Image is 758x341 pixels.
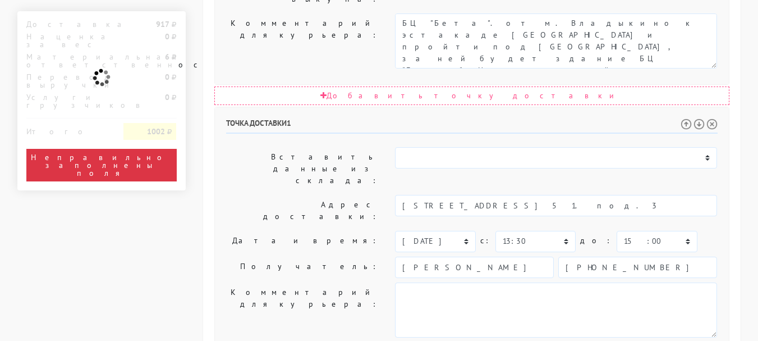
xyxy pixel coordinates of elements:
strong: 917 [156,19,169,29]
label: Комментарий для курьера: [218,283,387,338]
h6: Точка доставки [226,119,718,134]
label: до: [580,231,612,251]
span: 1 [287,118,291,128]
div: Доставка [18,20,116,28]
label: Получатель: [218,257,387,278]
img: ajax-loader.gif [91,67,112,88]
div: Неправильно заполнены поля [26,149,177,181]
input: Имя [395,257,554,278]
input: Телефон [558,257,717,278]
label: c: [480,231,491,251]
label: Адрес доставки: [218,195,387,226]
div: Добавить точку доставки [214,87,729,105]
div: Услуги грузчиков [18,93,116,109]
label: Вставить данные из склада: [218,147,387,190]
label: Дата и время: [218,231,387,252]
textarea: БЦ "Бета". от м. Владыкино к эстакаде [GEOGRAPHIC_DATA] и пройти под [GEOGRAPHIC_DATA], за ней бу... [395,13,717,69]
div: Перевод выручки [18,73,116,89]
div: Материальная ответственность [18,53,116,69]
div: Наценка за вес [18,33,116,48]
label: Комментарий для курьера: [218,13,387,69]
